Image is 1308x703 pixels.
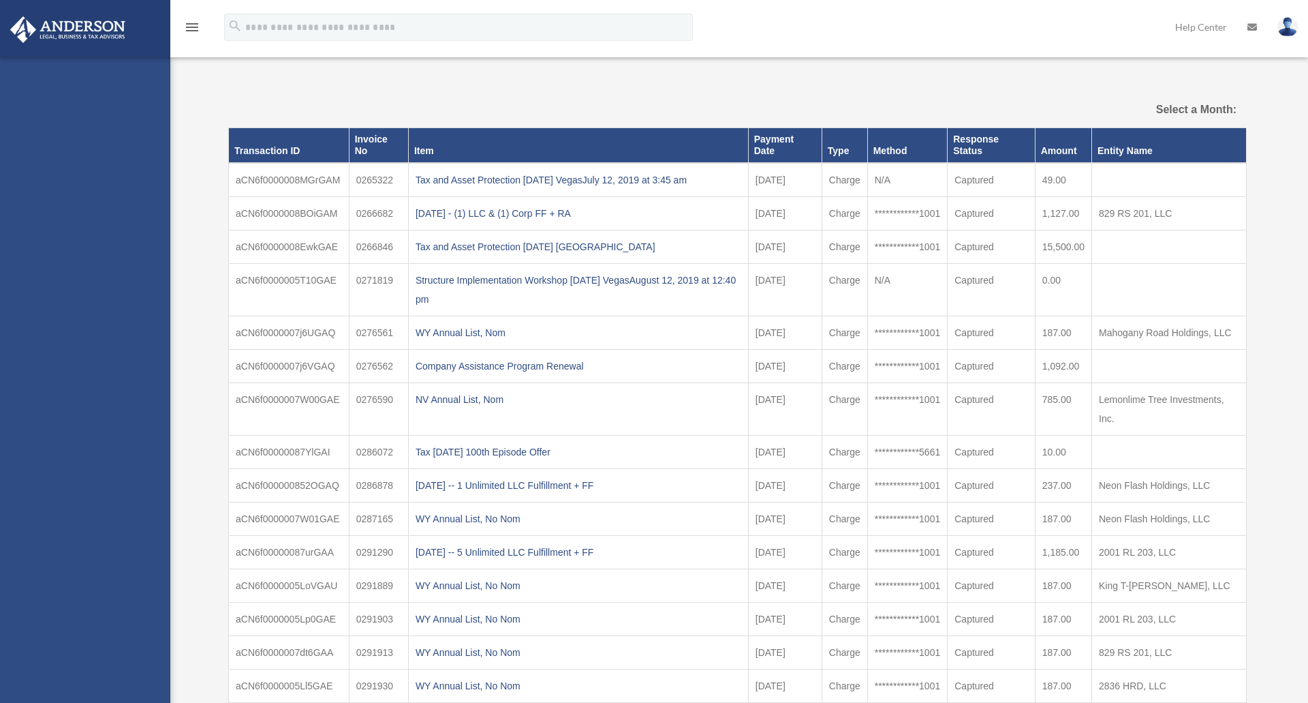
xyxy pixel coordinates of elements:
[1035,569,1091,602] td: 187.00
[1087,100,1236,119] label: Select a Month:
[748,635,822,669] td: [DATE]
[948,196,1035,230] td: Captured
[748,349,822,383] td: [DATE]
[1035,263,1091,316] td: 0.00
[867,128,948,163] th: Method
[408,128,748,163] th: Item
[822,435,867,468] td: Charge
[748,383,822,435] td: [DATE]
[822,230,867,263] td: Charge
[822,383,867,435] td: Charge
[1092,502,1247,535] td: Neon Flash Holdings, LLC
[349,635,408,669] td: 0291913
[948,435,1035,468] td: Captured
[416,357,741,376] div: Company Assistance Program Renewal
[1277,17,1298,37] img: User Pic
[948,383,1035,435] td: Captured
[229,230,349,263] td: aCN6f0000008EwkGAE
[1035,635,1091,669] td: 187.00
[948,163,1035,197] td: Captured
[948,230,1035,263] td: Captured
[948,502,1035,535] td: Captured
[1035,230,1091,263] td: 15,500.00
[1035,128,1091,163] th: Amount
[1035,435,1091,468] td: 10.00
[416,509,741,528] div: WY Annual List, No Nom
[349,263,408,316] td: 0271819
[229,569,349,602] td: aCN6f0000005LoVGAU
[349,196,408,230] td: 0266682
[416,271,741,309] div: Structure Implementation Workshop [DATE] VegasAugust 12, 2019 at 12:40 pm
[229,502,349,535] td: aCN6f0000007W01GAE
[822,316,867,349] td: Charge
[822,535,867,569] td: Charge
[748,316,822,349] td: [DATE]
[748,502,822,535] td: [DATE]
[416,170,741,190] div: Tax and Asset Protection [DATE] VegasJuly 12, 2019 at 3:45 am
[822,602,867,635] td: Charge
[1035,163,1091,197] td: 49.00
[1092,535,1247,569] td: 2001 RL 203, LLC
[229,602,349,635] td: aCN6f0000005Lp0GAE
[1035,669,1091,702] td: 187.00
[748,196,822,230] td: [DATE]
[1035,535,1091,569] td: 1,185.00
[229,383,349,435] td: aCN6f0000007W00GAE
[229,128,349,163] th: Transaction ID
[229,635,349,669] td: aCN6f0000007dt6GAA
[822,669,867,702] td: Charge
[748,669,822,702] td: [DATE]
[948,669,1035,702] td: Captured
[822,128,867,163] th: Type
[948,316,1035,349] td: Captured
[822,468,867,502] td: Charge
[416,676,741,695] div: WY Annual List, No Nom
[1035,602,1091,635] td: 187.00
[1092,635,1247,669] td: 829 RS 201, LLC
[229,196,349,230] td: aCN6f0000008BOiGAM
[1035,468,1091,502] td: 237.00
[416,643,741,662] div: WY Annual List, No Nom
[748,602,822,635] td: [DATE]
[349,383,408,435] td: 0276590
[229,669,349,702] td: aCN6f0000005Ll5GAE
[1035,349,1091,383] td: 1,092.00
[349,163,408,197] td: 0265322
[822,349,867,383] td: Charge
[184,19,200,35] i: menu
[822,635,867,669] td: Charge
[349,468,408,502] td: 0286878
[948,263,1035,316] td: Captured
[416,390,741,409] div: NV Annual List, Nom
[748,435,822,468] td: [DATE]
[748,163,822,197] td: [DATE]
[748,535,822,569] td: [DATE]
[948,468,1035,502] td: Captured
[948,535,1035,569] td: Captured
[228,18,243,33] i: search
[416,204,741,223] div: [DATE] - (1) LLC & (1) Corp FF + RA
[416,323,741,342] div: WY Annual List, Nom
[1092,316,1247,349] td: Mahogany Road Holdings, LLC
[229,316,349,349] td: aCN6f0000007j6UGAQ
[416,237,741,256] div: Tax and Asset Protection [DATE] [GEOGRAPHIC_DATA]
[349,602,408,635] td: 0291903
[1092,196,1247,230] td: 829 RS 201, LLC
[349,569,408,602] td: 0291889
[349,535,408,569] td: 0291290
[416,443,741,462] div: Tax [DATE] 100th Episode Offer
[748,468,822,502] td: [DATE]
[416,543,741,562] div: [DATE] -- 5 Unlimited LLC Fulfillment + FF
[948,128,1035,163] th: Response Status
[349,349,408,383] td: 0276562
[948,569,1035,602] td: Captured
[229,435,349,468] td: aCN6f00000087YlGAI
[349,230,408,263] td: 0266846
[229,535,349,569] td: aCN6f00000087urGAA
[822,263,867,316] td: Charge
[822,163,867,197] td: Charge
[416,576,741,595] div: WY Annual List, No Nom
[229,468,349,502] td: aCN6f000000852OGAQ
[1092,128,1247,163] th: Entity Name
[229,349,349,383] td: aCN6f0000007j6VGAQ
